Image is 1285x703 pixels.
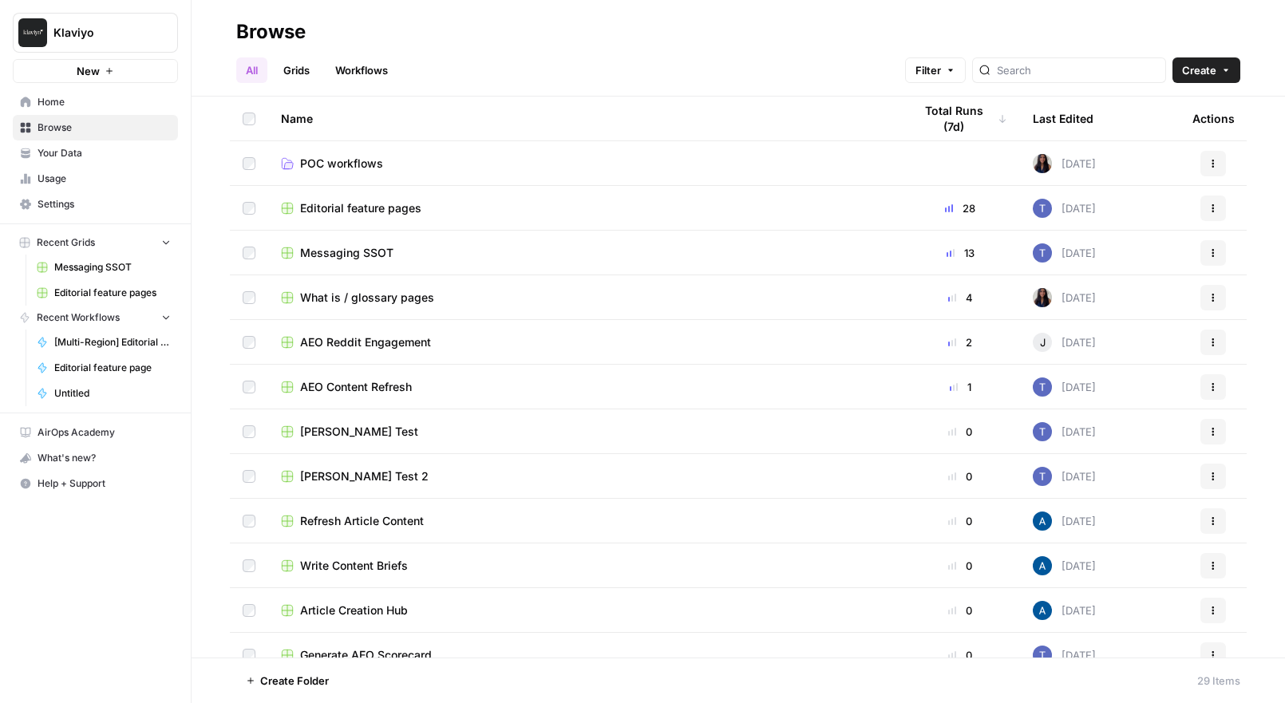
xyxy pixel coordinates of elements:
[300,647,432,663] span: Generate AEO Scorecard
[1033,422,1052,441] img: x8yczxid6s1iziywf4pp8m9fenlh
[274,57,319,83] a: Grids
[38,197,171,211] span: Settings
[30,381,178,406] a: Untitled
[913,290,1007,306] div: 4
[38,120,171,135] span: Browse
[1197,673,1240,689] div: 29 Items
[913,379,1007,395] div: 1
[1033,199,1052,218] img: x8yczxid6s1iziywf4pp8m9fenlh
[13,471,178,496] button: Help + Support
[913,558,1007,574] div: 0
[38,95,171,109] span: Home
[1033,97,1093,140] div: Last Edited
[54,361,171,375] span: Editorial feature page
[1033,646,1096,665] div: [DATE]
[913,647,1007,663] div: 0
[300,558,408,574] span: Write Content Briefs
[1033,467,1052,486] img: x8yczxid6s1iziywf4pp8m9fenlh
[18,18,47,47] img: Klaviyo Logo
[13,89,178,115] a: Home
[54,286,171,300] span: Editorial feature pages
[1182,62,1216,78] span: Create
[1033,243,1096,263] div: [DATE]
[14,446,177,470] div: What's new?
[1033,288,1096,307] div: [DATE]
[281,379,888,395] a: AEO Content Refresh
[300,245,393,261] span: Messaging SSOT
[905,57,966,83] button: Filter
[30,355,178,381] a: Editorial feature page
[13,231,178,255] button: Recent Grids
[281,558,888,574] a: Write Content Briefs
[1033,556,1096,575] div: [DATE]
[1033,377,1096,397] div: [DATE]
[913,513,1007,529] div: 0
[281,334,888,350] a: AEO Reddit Engagement
[13,59,178,83] button: New
[236,19,306,45] div: Browse
[1033,556,1052,575] img: he81ibor8lsei4p3qvg4ugbvimgp
[38,476,171,491] span: Help + Support
[281,513,888,529] a: Refresh Article Content
[300,200,421,216] span: Editorial feature pages
[281,97,888,140] div: Name
[300,602,408,618] span: Article Creation Hub
[37,235,95,250] span: Recent Grids
[30,255,178,280] a: Messaging SSOT
[53,25,150,41] span: Klaviyo
[38,425,171,440] span: AirOps Academy
[13,13,178,53] button: Workspace: Klaviyo
[1033,511,1096,531] div: [DATE]
[300,156,383,172] span: POC workflows
[54,386,171,401] span: Untitled
[913,245,1007,261] div: 13
[326,57,397,83] a: Workflows
[913,602,1007,618] div: 0
[13,166,178,192] a: Usage
[260,673,329,689] span: Create Folder
[913,97,1007,140] div: Total Runs (7d)
[1033,377,1052,397] img: x8yczxid6s1iziywf4pp8m9fenlh
[1033,288,1052,307] img: rox323kbkgutb4wcij4krxobkpon
[1033,333,1096,352] div: [DATE]
[300,468,429,484] span: [PERSON_NAME] Test 2
[30,330,178,355] a: [Multi-Region] Editorial feature page
[300,334,431,350] span: AEO Reddit Engagement
[1033,601,1052,620] img: he81ibor8lsei4p3qvg4ugbvimgp
[13,140,178,166] a: Your Data
[1033,601,1096,620] div: [DATE]
[281,290,888,306] a: What is / glossary pages
[915,62,941,78] span: Filter
[1033,646,1052,665] img: x8yczxid6s1iziywf4pp8m9fenlh
[13,445,178,471] button: What's new?
[77,63,100,79] span: New
[54,260,171,274] span: Messaging SSOT
[913,424,1007,440] div: 0
[997,62,1159,78] input: Search
[913,200,1007,216] div: 28
[236,668,338,693] button: Create Folder
[1033,422,1096,441] div: [DATE]
[1033,199,1096,218] div: [DATE]
[281,156,888,172] a: POC workflows
[1040,334,1046,350] span: J
[281,647,888,663] a: Generate AEO Scorecard
[281,200,888,216] a: Editorial feature pages
[1033,154,1096,173] div: [DATE]
[913,468,1007,484] div: 0
[236,57,267,83] a: All
[281,468,888,484] a: [PERSON_NAME] Test 2
[13,306,178,330] button: Recent Workflows
[1033,467,1096,486] div: [DATE]
[13,420,178,445] a: AirOps Academy
[300,513,424,529] span: Refresh Article Content
[300,290,434,306] span: What is / glossary pages
[281,602,888,618] a: Article Creation Hub
[38,172,171,186] span: Usage
[30,280,178,306] a: Editorial feature pages
[1033,243,1052,263] img: x8yczxid6s1iziywf4pp8m9fenlh
[300,424,418,440] span: [PERSON_NAME] Test
[300,379,412,395] span: AEO Content Refresh
[281,424,888,440] a: [PERSON_NAME] Test
[13,192,178,217] a: Settings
